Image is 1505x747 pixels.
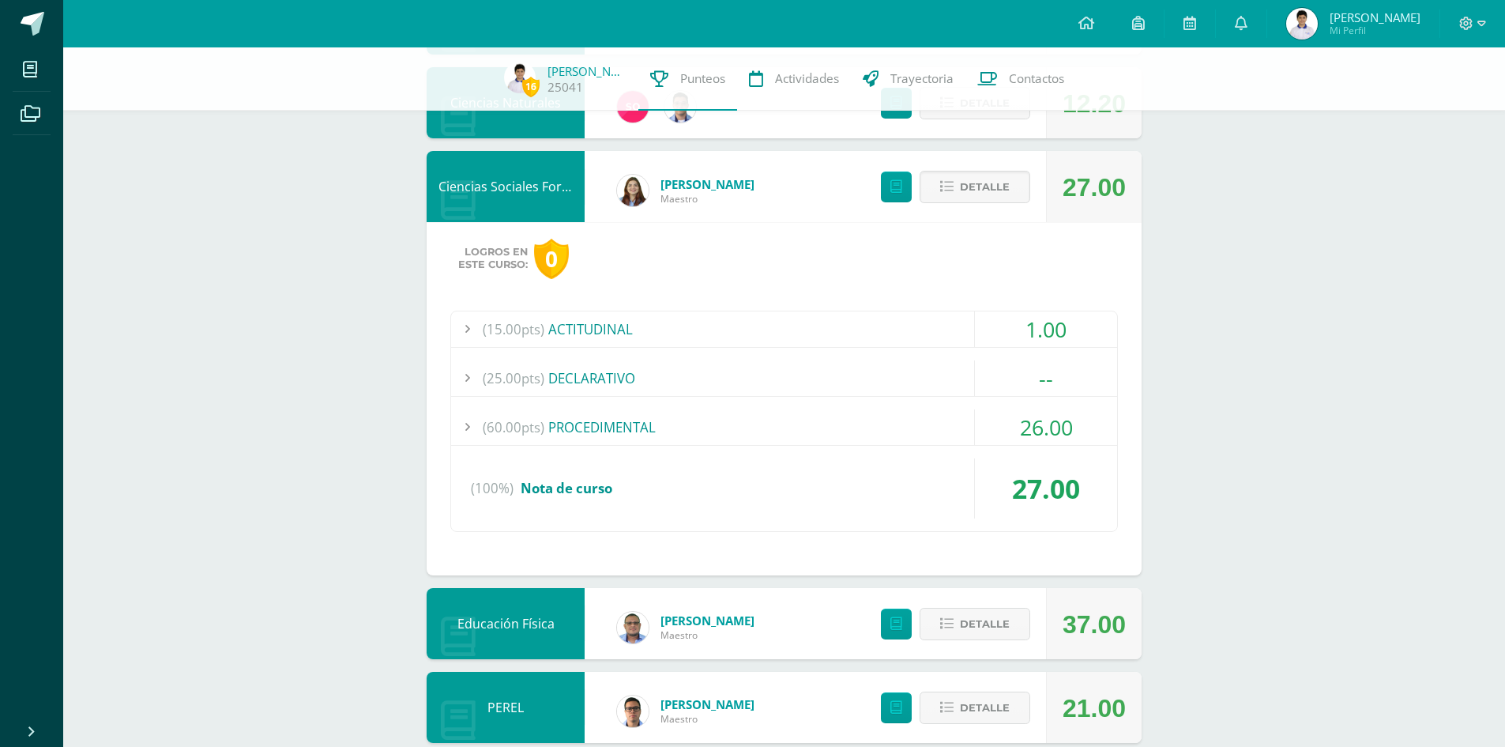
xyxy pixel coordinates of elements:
span: 16 [522,77,540,96]
a: [PERSON_NAME] [660,613,754,628]
span: Detalle [960,693,1010,722]
span: Trayectoria [890,70,954,87]
span: Contactos [1009,70,1064,87]
span: Detalle [960,172,1010,202]
a: [PERSON_NAME] [660,696,754,712]
img: 7b62136f9b4858312d6e1286188a04bf.png [617,696,649,727]
div: 0 [534,239,569,279]
span: Mi Perfil [1330,24,1420,37]
span: Nota de curso [521,479,612,497]
span: (60.00pts) [483,409,544,445]
div: 27.00 [975,458,1117,519]
div: 27.00 [1063,152,1126,223]
div: ACTITUDINAL [451,311,1117,347]
img: 074080cf5bc733bfb543c5917e2dee20.png [504,62,536,93]
button: Detalle [920,171,1030,203]
a: 25041 [547,79,583,96]
span: (25.00pts) [483,360,544,396]
span: Logros en este curso: [458,246,528,271]
a: Actividades [737,47,851,111]
span: Maestro [660,192,754,206]
div: DECLARATIVO [451,360,1117,396]
img: 2b8a8d37dfce9e9e6e54bdeb0b7e5ca7.png [617,612,649,643]
span: [PERSON_NAME] [1330,9,1420,25]
div: 21.00 [1063,673,1126,744]
span: (15.00pts) [483,311,544,347]
button: Detalle [920,608,1030,640]
img: 9d377caae0ea79d9f2233f751503500a.png [617,175,649,206]
a: Trayectoria [851,47,965,111]
div: PEREL [427,672,585,743]
div: Educación Física [427,588,585,659]
span: (100%) [471,458,514,519]
div: 1.00 [975,311,1117,347]
a: Contactos [965,47,1076,111]
span: Punteos [680,70,725,87]
a: [PERSON_NAME] [660,176,754,192]
a: Punteos [638,47,737,111]
span: Maestro [660,712,754,726]
img: 074080cf5bc733bfb543c5917e2dee20.png [1286,8,1318,40]
div: -- [975,360,1117,396]
span: Actividades [775,70,839,87]
div: 37.00 [1063,589,1126,660]
div: Ciencias Sociales Formación Ciudadana e Interculturalidad [427,151,585,222]
span: Maestro [660,628,754,642]
a: [PERSON_NAME] [547,63,626,79]
span: Detalle [960,609,1010,639]
div: 26.00 [975,409,1117,445]
div: PROCEDIMENTAL [451,409,1117,445]
button: Detalle [920,692,1030,724]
